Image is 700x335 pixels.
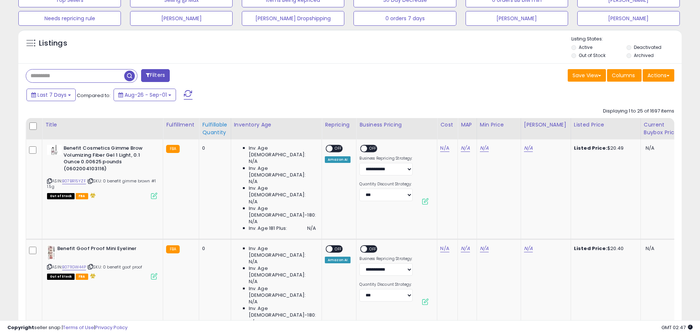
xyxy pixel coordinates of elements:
[440,145,449,152] a: N/A
[242,11,344,26] button: [PERSON_NAME] Dropshipping
[461,245,470,252] a: N/A
[39,38,67,49] h5: Listings
[47,145,62,155] img: 31bW9dpDHcL._SL40_.jpg
[359,256,413,261] label: Business Repricing Strategy:
[603,108,674,115] div: Displaying 1 to 25 of 1697 items
[249,305,316,318] span: Inv. Age [DEMOGRAPHIC_DATA]-180:
[95,324,128,331] a: Privacy Policy
[359,282,413,287] label: Quantity Discount Strategy:
[249,185,316,198] span: Inv. Age [DEMOGRAPHIC_DATA]:
[524,245,533,252] a: N/A
[574,145,635,152] div: $20.49
[634,44,661,50] label: Deactivated
[45,121,160,129] div: Title
[249,259,258,265] span: N/A
[568,69,606,82] button: Save View
[57,245,147,254] b: Benefit Goof Proof Mini Eyeliner
[353,11,456,26] button: 0 orders 7 days
[166,145,180,153] small: FBA
[47,245,55,260] img: 41U0VaolkVS._SL40_.jpg
[249,199,258,205] span: N/A
[202,245,225,252] div: 0
[76,274,88,280] span: FBA
[574,245,635,252] div: $20.40
[47,145,157,198] div: ASIN:
[63,324,94,331] a: Terms of Use
[64,145,153,174] b: Benefit Cosmetics Gimme Brow Volumizing Fiber Gel 1 Light, 0.1 Ounce 0.00625 pounds (0602004103116)
[634,52,654,58] label: Archived
[571,36,682,43] p: Listing States:
[26,89,76,101] button: Last 7 Days
[325,156,351,163] div: Amazon AI
[480,145,489,152] a: N/A
[574,145,607,152] b: Listed Price:
[646,245,654,252] span: N/A
[359,121,434,129] div: Business Pricing
[76,193,88,199] span: FBA
[249,165,316,178] span: Inv. Age [DEMOGRAPHIC_DATA]:
[249,285,316,299] span: Inv. Age [DEMOGRAPHIC_DATA]:
[141,69,170,82] button: Filters
[249,245,316,259] span: Inv. Age [DEMOGRAPHIC_DATA]:
[202,121,227,136] div: Fulfillable Quantity
[661,324,693,331] span: 2025-09-9 02:47 GMT
[524,145,533,152] a: N/A
[579,52,606,58] label: Out of Stock
[125,91,167,99] span: Aug-26 - Sep-01
[643,69,674,82] button: Actions
[607,69,642,82] button: Columns
[77,92,111,99] span: Compared to:
[249,278,258,285] span: N/A
[130,11,233,26] button: [PERSON_NAME]
[166,121,196,129] div: Fulfillment
[646,145,654,152] span: N/A
[249,218,258,225] span: N/A
[88,193,96,198] i: hazardous material
[7,324,128,331] div: seller snap | |
[249,178,258,185] span: N/A
[579,44,592,50] label: Active
[307,225,316,232] span: N/A
[37,91,67,99] span: Last 7 Days
[47,245,157,279] div: ASIN:
[367,146,379,152] span: OFF
[114,89,176,101] button: Aug-26 - Sep-01
[574,245,607,252] b: Listed Price:
[249,299,258,305] span: N/A
[47,178,156,189] span: | SKU: 0 benefit gimme brown #1 1.5g
[249,225,287,232] span: Inv. Age 181 Plus:
[7,324,34,331] strong: Copyright
[440,245,449,252] a: N/A
[325,121,353,129] div: Repricing
[18,11,121,26] button: Needs repricing rule
[524,121,568,129] div: [PERSON_NAME]
[325,257,351,263] div: Amazon AI
[234,121,319,129] div: Inventory Age
[87,264,143,270] span: | SKU: 0 benefit goof proof
[333,246,344,252] span: OFF
[461,121,473,129] div: MAP
[47,274,75,280] span: All listings that are currently out of stock and unavailable for purchase on Amazon
[359,182,413,187] label: Quantity Discount Strategy:
[166,245,180,253] small: FBA
[612,72,635,79] span: Columns
[461,145,470,152] a: N/A
[440,121,455,129] div: Cost
[88,273,96,278] i: hazardous material
[47,193,75,199] span: All listings that are currently out of stock and unavailable for purchase on Amazon
[480,245,489,252] a: N/A
[359,156,413,161] label: Business Repricing Strategy:
[333,146,344,152] span: OFF
[249,145,316,158] span: Inv. Age [DEMOGRAPHIC_DATA]:
[62,264,86,270] a: B0711GW44P
[202,145,225,152] div: 0
[644,121,682,136] div: Current Buybox Price
[466,11,568,26] button: [PERSON_NAME]
[62,178,86,184] a: B07BR15YZF
[480,121,518,129] div: Min Price
[367,246,379,252] span: OFF
[249,158,258,165] span: N/A
[249,265,316,278] span: Inv. Age [DEMOGRAPHIC_DATA]:
[574,121,638,129] div: Listed Price
[249,205,316,218] span: Inv. Age [DEMOGRAPHIC_DATA]-180:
